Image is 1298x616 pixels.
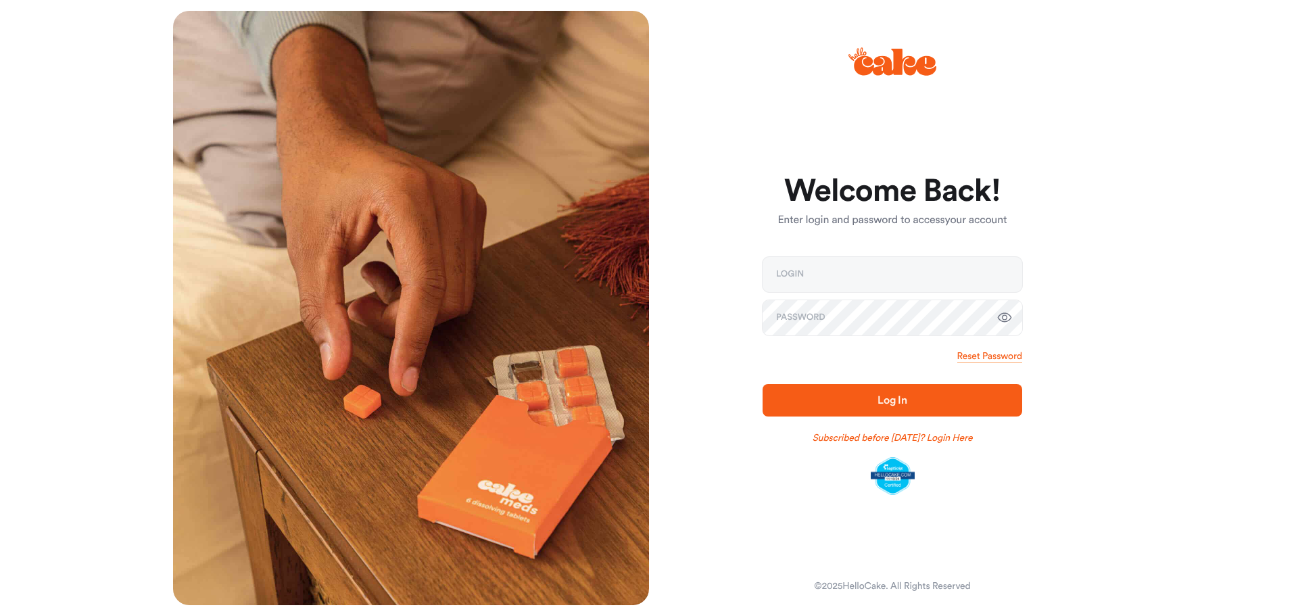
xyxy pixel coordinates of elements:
[814,579,970,593] div: © 2025 HelloCake. All Rights Reserved
[878,395,907,406] span: Log In
[813,431,973,445] a: Subscribed before [DATE]? Login Here
[957,350,1022,363] a: Reset Password
[871,457,915,495] img: legit-script-certified.png
[763,212,1022,229] p: Enter login and password to access your account
[763,384,1022,417] button: Log In
[763,175,1022,208] h1: Welcome Back!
